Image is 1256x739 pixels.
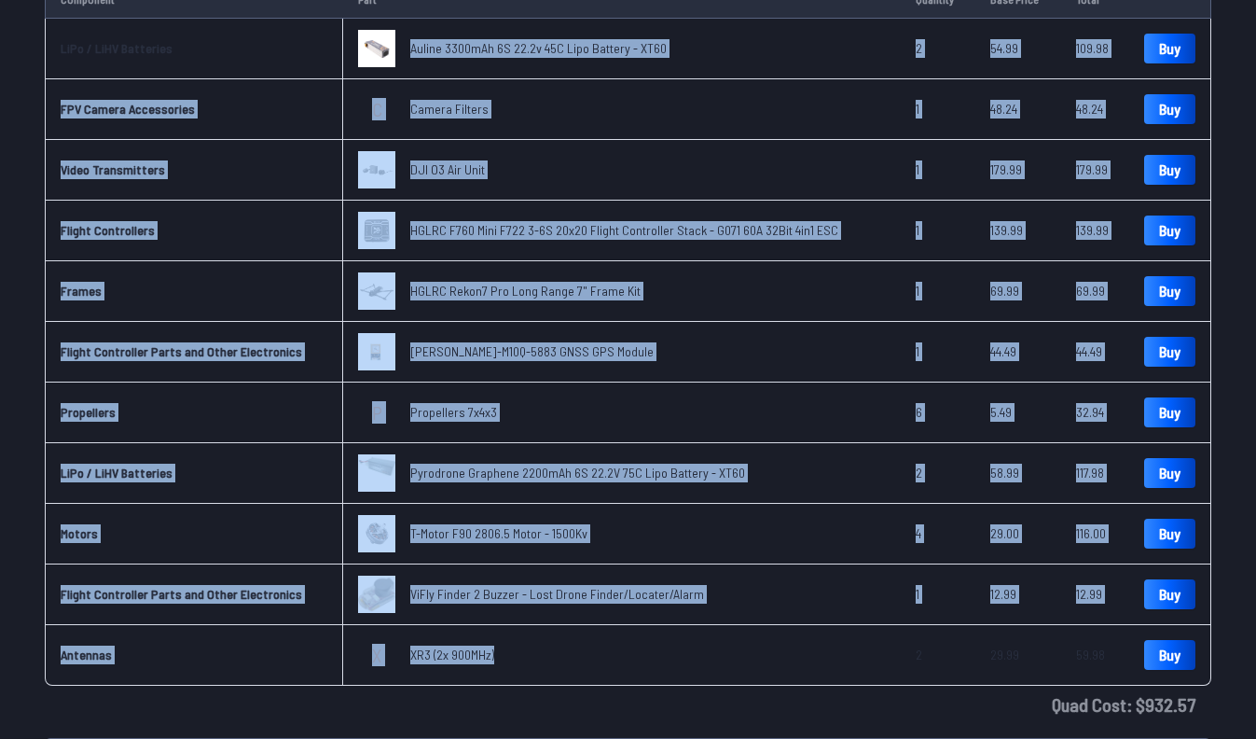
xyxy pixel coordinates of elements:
[1144,34,1195,63] a: Buy
[975,383,1061,443] td: 5.49
[61,343,302,359] a: Flight Controller Parts and Other Electronics
[410,283,641,299] span: HGLRC Rekon7 Pro Long Range 7" Frame Kit
[916,647,922,662] span: 2
[916,283,919,299] span: 1
[61,647,112,662] span: Antennas
[61,404,116,420] span: Propellers
[410,585,704,604] a: ViFly Finder 2 Buzzer - Lost Drone Finder/Locater/Alarm
[410,586,704,602] span: ViFly Finder 2 Buzzer - Lost Drone Finder/Locater/Alarm
[61,525,98,541] a: Motors
[916,101,919,117] span: 1
[410,40,667,56] span: Auline 3300mAh 6S 22.2v 45C Lipo Battery - XT60
[410,221,838,240] a: HGLRC F760 Mini F722 3-6S 20x20 Flight Controller Stack - G071 60A 32Bit 4in1 ESC
[1061,79,1129,140] td: 48.24
[61,161,165,177] a: Video Transmitters
[1061,383,1129,443] td: 32.94
[1061,261,1129,322] td: 69.99
[975,79,1061,140] td: 48.24
[975,201,1061,261] td: 139.99
[410,342,654,361] a: [PERSON_NAME]-M10Q-5883 GNSS GPS Module
[1144,640,1195,670] a: Buy
[410,161,485,177] span: DJI O3 Air Unit
[61,586,302,602] a: Flight Controller Parts and Other Electronics
[1061,443,1129,504] td: 117.98
[975,443,1061,504] td: 58.99
[45,686,1211,723] td: Quad Cost : $ 932.57
[916,161,919,177] span: 1
[1144,519,1195,549] a: Buy
[358,576,395,613] img: image
[916,40,922,56] span: 2
[410,222,838,238] span: HGLRC F760 Mini F722 3-6S 20x20 Flight Controller Stack - G071 60A 32Bit 4in1 ESC
[410,646,494,664] span: XR3 (2x 900MHz)
[410,160,485,179] a: DJI O3 Air Unit
[975,322,1061,383] td: 44.49
[1061,565,1129,625] td: 12.99
[975,625,1061,686] td: 29.99
[61,40,173,56] a: LiPo / LiHV Batteries
[916,222,919,238] span: 1
[410,524,587,543] a: T-Motor F90 2806.5 Motor - 1500Kv
[358,151,395,188] img: image
[358,212,395,249] img: image
[372,403,382,422] span: P
[358,272,395,310] img: image
[410,282,641,300] a: HGLRC Rekon7 Pro Long Range 7" Frame Kit
[410,343,654,359] span: [PERSON_NAME]-M10Q-5883 GNSS GPS Module
[916,465,922,481] span: 2
[1144,276,1195,306] a: Buy
[372,100,382,119] span: C
[975,565,1061,625] td: 12.99
[372,646,381,664] span: X
[358,333,395,370] img: image
[1061,19,1129,79] td: 109.98
[358,30,395,67] img: image
[61,465,173,481] a: LiPo / LiHV Batteries
[1144,579,1195,609] a: Buy
[1061,140,1129,201] td: 179.99
[975,504,1061,565] td: 29.00
[1144,94,1195,124] a: Buy
[1061,201,1129,261] td: 139.99
[61,222,155,238] a: Flight Controllers
[1144,337,1195,367] a: Buy
[916,586,919,602] span: 1
[975,140,1061,201] td: 179.99
[1144,397,1195,427] a: Buy
[916,404,922,420] span: 6
[61,283,102,299] a: Frames
[975,261,1061,322] td: 69.99
[410,525,587,541] span: T-Motor F90 2806.5 Motor - 1500Kv
[916,343,919,359] span: 1
[61,101,195,117] span: FPV Camera Accessories
[1061,322,1129,383] td: 44.49
[1144,155,1195,185] a: Buy
[358,454,395,492] img: image
[1061,625,1129,686] td: 59.98
[410,39,667,58] a: Auline 3300mAh 6S 22.2v 45C Lipo Battery - XT60
[410,464,745,482] a: Pyrodrone Graphene 2200mAh 6S 22.2V 75C Lipo Battery - XT60
[1144,216,1195,245] a: Buy
[410,403,497,422] span: Propellers 7x4x3
[410,100,489,119] span: Camera Filters
[1144,458,1195,488] a: Buy
[975,19,1061,79] td: 54.99
[1061,504,1129,565] td: 116.00
[358,515,395,552] img: image
[410,465,745,481] span: Pyrodrone Graphene 2200mAh 6S 22.2V 75C Lipo Battery - XT60
[916,525,921,541] span: 4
